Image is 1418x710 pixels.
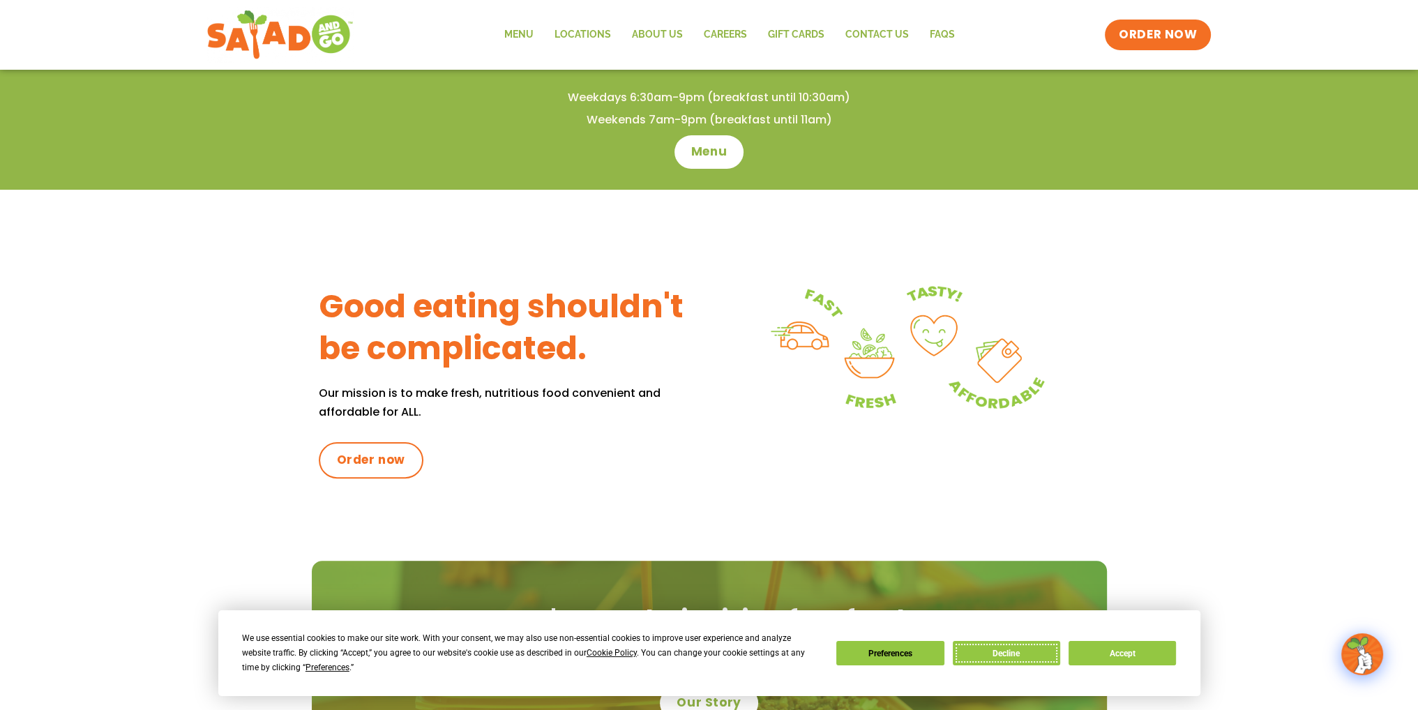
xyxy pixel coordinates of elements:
[326,603,1093,637] h2: We're revolutionizing fast food.
[757,19,834,51] a: GIFT CARDS
[319,384,709,421] p: Our mission is to make fresh, nutritious food convenient and affordable for ALL.
[493,19,965,51] nav: Menu
[587,648,637,658] span: Cookie Policy
[1105,20,1211,50] a: ORDER NOW
[242,631,820,675] div: We use essential cookies to make our site work. With your consent, we may also use non-essential ...
[218,610,1200,696] div: Cookie Consent Prompt
[621,19,693,51] a: About Us
[1119,27,1197,43] span: ORDER NOW
[1343,635,1382,674] img: wpChatIcon
[691,144,727,160] span: Menu
[543,19,621,51] a: Locations
[28,112,1390,128] h4: Weekends 7am-9pm (breakfast until 11am)
[693,19,757,51] a: Careers
[206,7,354,63] img: new-SAG-logo-768×292
[28,90,1390,105] h4: Weekdays 6:30am-9pm (breakfast until 10:30am)
[337,452,405,469] span: Order now
[836,641,944,665] button: Preferences
[953,641,1060,665] button: Decline
[493,19,543,51] a: Menu
[306,663,349,672] span: Preferences
[834,19,919,51] a: Contact Us
[319,286,709,370] h3: Good eating shouldn't be complicated.
[1069,641,1176,665] button: Accept
[919,19,965,51] a: FAQs
[319,442,423,478] a: Order now
[674,135,744,169] a: Menu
